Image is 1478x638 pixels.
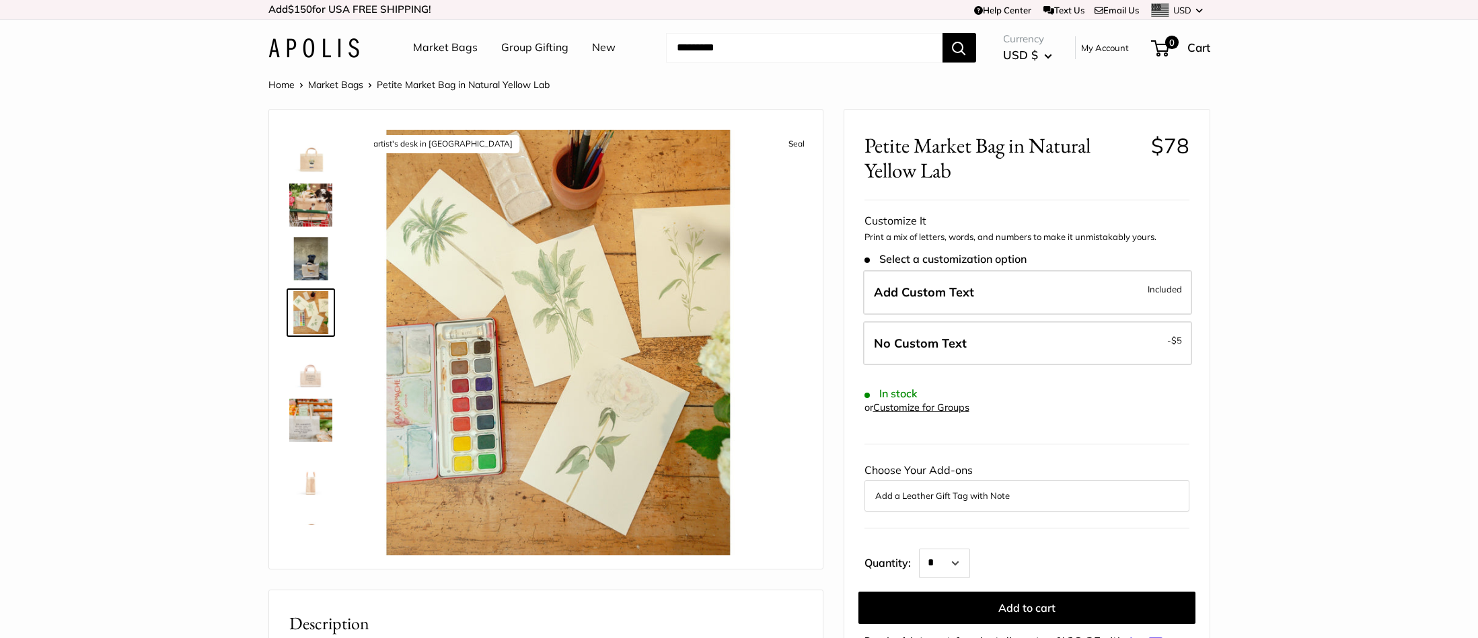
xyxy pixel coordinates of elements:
img: description_Seal of authenticity printed on the backside of every bag. [289,345,332,388]
a: My Account [1081,40,1129,56]
a: 0 Cart [1152,37,1210,58]
span: - [1167,332,1182,348]
span: Select a customization option [864,253,1027,266]
a: description_The artist's desk in Ventura CA [287,288,335,337]
div: Customize It [864,211,1189,231]
img: Petite Market Bag in Natural Yellow Lab [289,184,332,227]
a: Market Bags [308,79,363,91]
a: description_Elevated any trip to the market [287,396,335,444]
span: $150 [288,3,312,15]
span: Add Custom Text [874,284,974,300]
div: or [864,399,969,417]
img: description_The artist's desk in Ventura CA [345,130,771,555]
div: Choose Your Add-ons [864,461,1189,512]
a: Email Us [1095,5,1139,15]
span: Included [1148,281,1182,297]
p: Print a mix of letters, words, and numbers to make it unmistakably yours. [864,231,1189,244]
a: Petite Market Bag in Natural Yellow Lab [287,235,335,283]
img: description_Elevated any trip to the market [289,399,332,442]
img: Apolis [268,38,359,58]
a: description_Side view of the Petite Market Bag [287,450,335,498]
a: Petite Market Bag in Natural Yellow Lab [287,127,335,175]
button: USD $ [1003,44,1052,66]
span: $5 [1171,335,1182,346]
img: Petite Market Bag in Natural Yellow Lab [289,130,332,173]
span: No Custom Text [874,335,967,351]
img: description_Seal of authenticity printed on the backside of every bag. [776,130,1202,555]
div: Seal of authenticity printed on the backside of every bag. [782,135,1005,153]
span: Petite Market Bag in Natural Yellow Lab [377,79,550,91]
a: Customize for Groups [873,401,969,413]
span: In stock [864,387,918,400]
a: Help Center [974,5,1031,15]
a: description_Seal of authenticity printed on the backside of every bag. [287,342,335,391]
a: Group Gifting [501,38,568,58]
h2: Description [289,610,803,637]
span: Currency [1003,30,1052,48]
span: USD $ [1003,48,1038,62]
nav: Breadcrumb [268,76,550,93]
label: Leave Blank [863,321,1192,366]
span: 0 [1165,36,1178,49]
span: USD [1173,5,1191,15]
span: $78 [1151,132,1189,159]
a: Home [268,79,295,91]
a: Text Us [1043,5,1084,15]
button: Add a Leather Gift Tag with Note [875,487,1179,504]
img: Petite Market Bag in Natural Yellow Lab [289,237,332,280]
label: Quantity: [864,545,919,578]
span: Cart [1187,40,1210,54]
a: Market Bags [413,38,478,58]
img: description_The artist's desk in Ventura CA [289,291,332,334]
button: Search [943,33,976,63]
img: Petite Market Bag in Natural Yellow Lab [289,506,332,549]
div: The artist's desk in [GEOGRAPHIC_DATA] [350,135,519,153]
a: New [592,38,616,58]
button: Add to cart [858,592,1195,624]
label: Add Custom Text [863,270,1192,315]
a: Petite Market Bag in Natural Yellow Lab [287,181,335,229]
img: description_Side view of the Petite Market Bag [289,452,332,495]
a: Petite Market Bag in Natural Yellow Lab [287,504,335,552]
span: Petite Market Bag in Natural Yellow Lab [864,133,1141,183]
input: Search... [666,33,943,63]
